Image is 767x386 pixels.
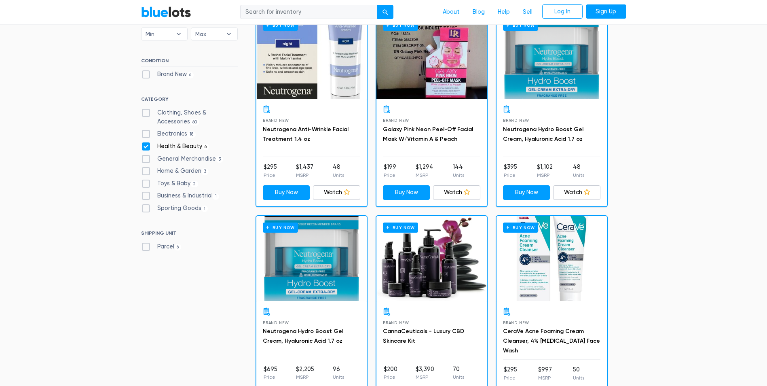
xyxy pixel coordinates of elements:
a: Neutrogena Hydro Boost Gel Cream, Hyaluronic Acid 1.7 oz [263,328,343,344]
h6: SHIPPING UNIT [141,230,238,239]
a: Galaxy Pink Neon Peel-Off Facial Mask W/Vitamin A & Peach [383,126,473,142]
a: Watch [433,185,480,200]
span: 1 [201,206,208,212]
li: 50 [573,365,584,382]
b: ▾ [220,28,237,40]
p: Units [453,172,464,179]
p: Units [333,172,344,179]
li: $997 [538,365,552,382]
a: BlueLots [141,6,191,18]
h6: Buy Now [503,20,538,30]
span: Min [146,28,172,40]
a: About [436,4,466,20]
li: 70 [453,365,464,381]
span: Brand New [383,320,409,325]
span: 3 [216,156,224,163]
span: Brand New [503,118,529,123]
li: 48 [333,163,344,179]
h6: Buy Now [263,223,298,233]
span: 6 [202,144,209,150]
label: Business & Industrial [141,191,220,200]
p: Price [384,172,396,179]
a: Buy Now [256,216,367,301]
a: Buy Now [497,216,607,301]
p: Price [264,172,277,179]
li: $199 [384,163,396,179]
a: Buy Now [256,14,367,99]
a: Sign Up [586,4,626,19]
h6: CATEGORY [141,96,238,105]
li: 144 [453,163,464,179]
a: Watch [553,185,600,200]
a: Log In [542,4,583,19]
p: Units [573,374,584,382]
a: Buy Now [263,185,310,200]
li: $2,205 [296,365,314,381]
li: $295 [264,163,277,179]
p: Units [453,373,464,381]
a: Buy Now [497,14,607,99]
b: ▾ [170,28,187,40]
a: CeraVe Acne Foaming Cream Cleanser, 4% [MEDICAL_DATA] Face Wash [503,328,600,354]
a: CannaCeuticals - Luxury CBD Skincare Kit [383,328,464,344]
label: Electronics [141,129,196,138]
li: $395 [504,163,517,179]
p: Price [504,172,517,179]
p: MSRP [538,374,552,382]
span: 60 [190,119,200,125]
a: Blog [466,4,491,20]
a: Watch [313,185,360,200]
p: Units [333,373,344,381]
a: Neutrogena Anti-Wrinkle Facial Treatment 1.4 oz [263,126,349,142]
label: Home & Garden [141,167,209,176]
input: Search for inventory [240,5,378,19]
span: Brand New [503,320,529,325]
a: Sell [516,4,539,20]
li: $695 [264,365,277,381]
a: Neutrogena Hydro Boost Gel Cream, Hyaluronic Acid 1.7 oz [503,126,583,142]
span: 1 [213,193,220,200]
span: 6 [174,244,182,250]
li: $200 [384,365,397,381]
label: Parcel [141,242,182,251]
li: $1,294 [416,163,433,179]
label: Toys & Baby [141,179,199,188]
p: MSRP [416,373,434,381]
p: Price [264,373,277,381]
label: General Merchandise [141,155,224,163]
p: MSRP [296,172,313,179]
li: 48 [573,163,584,179]
p: Price [504,374,517,382]
span: 2 [190,181,199,187]
label: Health & Beauty [141,142,209,151]
p: MSRP [537,172,553,179]
a: Buy Now [503,185,550,200]
label: Sporting Goods [141,204,208,213]
a: Help [491,4,516,20]
a: Buy Now [376,14,487,99]
p: Price [384,373,397,381]
p: MSRP [296,373,314,381]
li: $1,437 [296,163,313,179]
span: 18 [187,131,196,138]
span: Brand New [263,320,289,325]
h6: Buy Now [503,223,538,233]
label: Brand New [141,70,194,79]
a: Buy Now [383,185,430,200]
span: Max [195,28,222,40]
li: 96 [333,365,344,381]
span: 6 [187,72,194,78]
li: $295 [504,365,517,382]
h6: Buy Now [263,20,298,30]
h6: CONDITION [141,58,238,67]
li: $3,390 [416,365,434,381]
span: 3 [201,168,209,175]
h6: Buy Now [383,223,418,233]
span: Brand New [263,118,289,123]
p: Units [573,172,584,179]
a: Buy Now [376,216,487,301]
label: Clothing, Shoes & Accessories [141,108,238,126]
span: Brand New [383,118,409,123]
p: MSRP [416,172,433,179]
h6: Buy Now [383,20,418,30]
